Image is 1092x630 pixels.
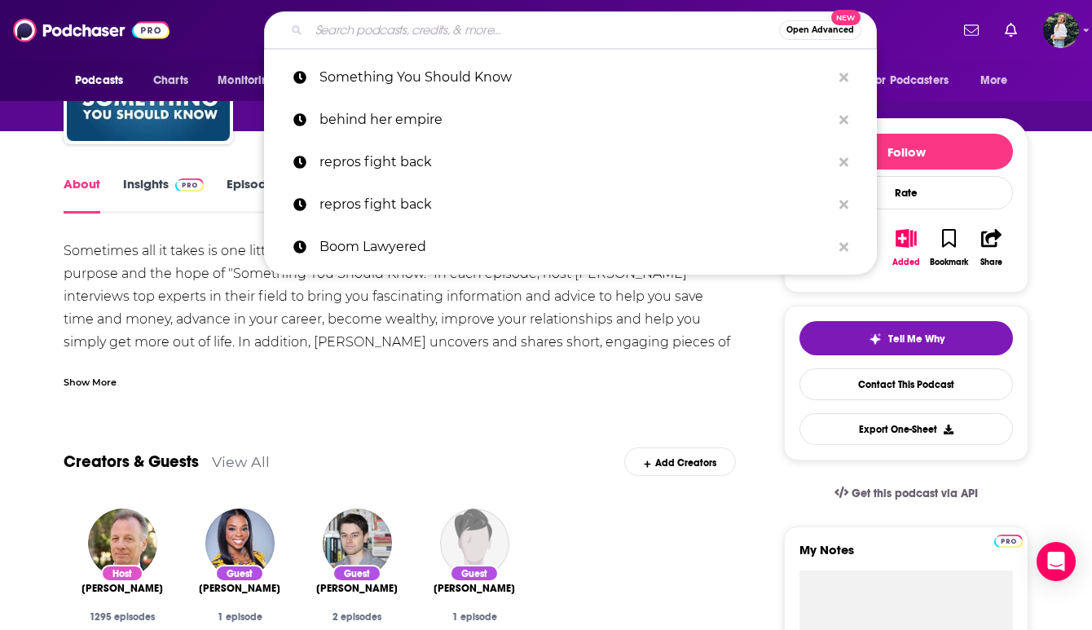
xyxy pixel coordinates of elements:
a: InsightsPodchaser Pro [123,176,204,214]
div: Guest [450,565,499,582]
img: tell me why sparkle [869,333,882,346]
a: behind her empire [264,99,877,141]
button: Bookmark [927,218,970,277]
p: Something You Should Know [319,56,831,99]
span: Podcasts [75,69,123,92]
div: Added [892,258,920,267]
a: Mike Carruthers [81,582,163,595]
span: Charts [153,69,188,92]
div: Guest [332,565,381,582]
a: Something You Should Know [264,56,877,99]
div: 1 episode [194,611,285,623]
span: Tell Me Why [888,333,944,346]
div: Open Intercom Messenger [1037,542,1076,581]
a: Charts [143,65,198,96]
img: Mike Carruthers [88,509,157,578]
div: Guest [215,565,264,582]
label: My Notes [799,542,1013,571]
span: Open Advanced [786,26,854,34]
p: repros fight back [319,141,831,183]
a: Pro website [994,532,1023,548]
button: open menu [860,65,972,96]
div: Host [101,565,143,582]
a: Gordon Rugg [434,582,515,595]
img: Podchaser Pro [175,178,204,192]
span: For Podcasters [870,69,949,92]
span: New [831,10,861,25]
span: Monitoring [218,69,275,92]
img: Rob Brotherton [323,509,392,578]
button: Share [971,218,1013,277]
a: Rob Brotherton [316,582,398,595]
a: View All [212,453,270,470]
a: Contact This Podcast [799,368,1013,400]
img: Podchaser - Follow, Share and Rate Podcasts [13,15,170,46]
button: open menu [206,65,297,96]
img: Podchaser Pro [994,535,1023,548]
p: behind her empire [319,99,831,141]
div: 1295 episodes [77,611,168,623]
a: repros fight back [264,183,877,226]
a: Episodes1295 [227,176,310,214]
a: repros fight back [264,141,877,183]
span: [PERSON_NAME] [199,582,280,595]
p: Boom Lawyered [319,226,831,268]
span: Logged in as ginny24232 [1043,12,1079,48]
button: open menu [64,65,144,96]
a: Show notifications dropdown [998,16,1024,44]
div: 1 episode [429,611,520,623]
img: User Profile [1043,12,1079,48]
span: Get this podcast via API [852,487,978,500]
button: open menu [969,65,1028,96]
a: Creators & Guests [64,452,199,472]
div: Share [980,258,1002,267]
img: Jasmine Crowe [205,509,275,578]
p: repros fight back [319,183,831,226]
div: Rate [799,176,1013,209]
a: Show notifications dropdown [958,16,985,44]
div: 2 episodes [311,611,403,623]
button: Added [885,218,927,277]
button: Export One-Sheet [799,413,1013,445]
div: Sometimes all it takes is one little fact or one little piece of wisdom to change your life forev... [64,240,736,377]
span: More [980,69,1008,92]
a: About [64,176,100,214]
button: Open AdvancedNew [779,20,861,40]
span: [PERSON_NAME] [316,582,398,595]
button: Show profile menu [1043,12,1079,48]
input: Search podcasts, credits, & more... [309,17,779,43]
div: Add Creators [624,447,736,476]
img: Gordon Rugg [440,509,509,578]
div: Search podcasts, credits, & more... [264,11,877,49]
a: Get this podcast via API [821,474,991,513]
div: Bookmark [930,258,968,267]
span: [PERSON_NAME] [434,582,515,595]
span: [PERSON_NAME] [81,582,163,595]
button: Follow [799,134,1013,170]
a: Jasmine Crowe [199,582,280,595]
a: Boom Lawyered [264,226,877,268]
button: tell me why sparkleTell Me Why [799,321,1013,355]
